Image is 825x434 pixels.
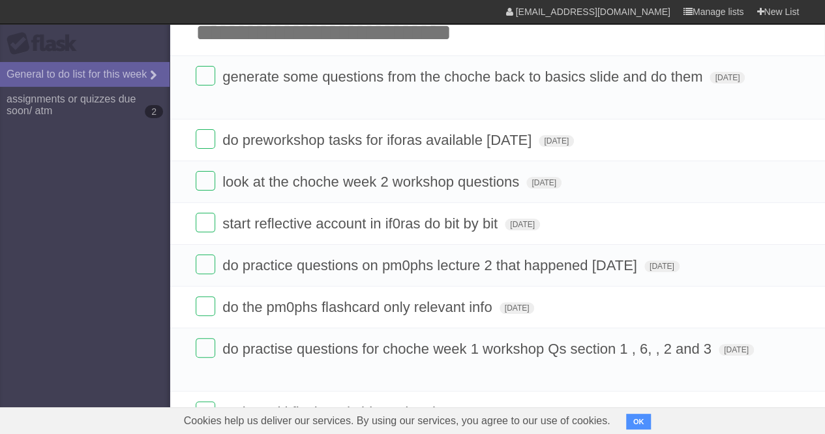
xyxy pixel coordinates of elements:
[539,135,574,147] span: [DATE]
[196,255,215,274] label: Done
[222,299,495,315] span: do the pm0phs flashcard only relevant info
[505,219,540,230] span: [DATE]
[222,174,522,190] span: look at the choche week 2 workshop questions
[196,129,215,149] label: Done
[196,171,215,191] label: Done
[196,401,215,421] label: Done
[222,132,535,148] span: do preworkshop tasks for iforas available [DATE]
[196,338,215,358] label: Done
[710,72,745,84] span: [DATE]
[171,408,623,434] span: Cookies help us deliver our services. By using our services, you agree to our use of cookies.
[500,302,535,314] span: [DATE]
[222,69,706,85] span: generate some questions from the choche back to basics slide and do them
[222,341,715,357] span: do practise questions for choche week 1 workshop Qs section 1 , 6, , 2 and 3
[7,32,85,55] div: Flask
[644,260,680,272] span: [DATE]
[196,66,215,85] label: Done
[626,414,652,429] button: OK
[222,215,501,232] span: start reflective account in if0ras do bit by bit
[222,404,457,420] span: Make anki flashcards bio and review
[719,344,754,356] span: [DATE]
[222,257,640,273] span: do practice questions on pm0phs lecture 2 that happened [DATE]
[145,105,163,118] b: 2
[196,296,215,316] label: Done
[196,213,215,232] label: Done
[526,177,562,189] span: [DATE]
